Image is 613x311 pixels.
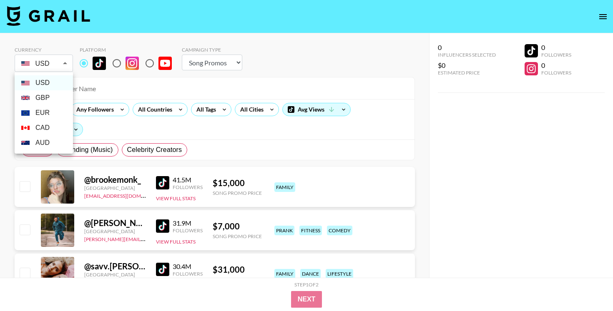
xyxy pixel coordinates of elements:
[571,269,603,301] iframe: Drift Widget Chat Controller
[15,135,73,150] li: AUD
[15,90,73,105] li: GBP
[15,120,73,135] li: CAD
[15,75,73,90] li: USD
[15,105,73,120] li: EUR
